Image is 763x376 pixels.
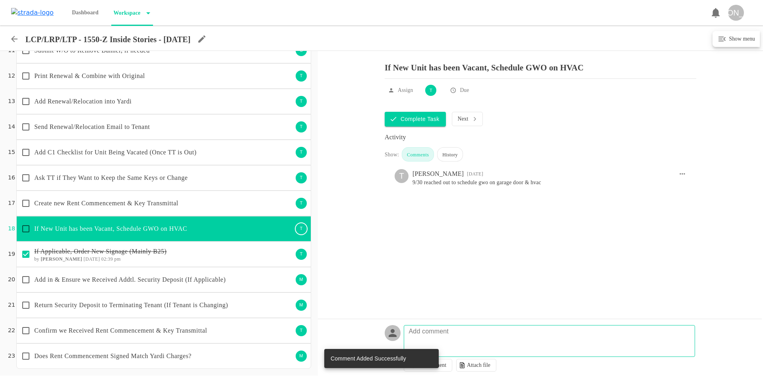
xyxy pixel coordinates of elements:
[467,169,483,179] div: 02:39 PM
[34,173,293,183] p: Ask TT if They Want to Keep the Same Keys or Change
[34,275,293,284] p: Add in & Ensure we Received Addtl. Security Deposit (If Applicable)
[295,222,308,235] div: T
[111,5,141,21] p: Workspace
[295,350,308,362] div: M
[25,35,191,44] p: LCP/LRP/LTP - 1550-Z Inside Stories - [DATE]
[385,57,696,72] p: If New Unit has been Vacant, Schedule GWO on HVAC
[402,147,434,162] div: Comments
[295,248,308,261] div: T
[8,173,15,182] p: 16
[34,351,293,361] p: Does Rent Commencement Signed Match Yardi Charges?
[295,273,308,286] div: M
[460,86,469,94] p: Due
[295,146,308,159] div: T
[458,116,469,122] p: Next
[34,122,293,132] p: Send Renewal/Relocation Email to Tenant
[34,97,293,106] p: Add Renewal/Relocation into Yardi
[412,169,464,179] div: [PERSON_NAME]
[295,299,308,312] div: M
[8,97,15,106] p: 13
[8,224,15,233] p: 18
[405,327,453,336] p: Add comment
[34,224,293,234] p: If New Unit has been Vacant, Schedule GWO on HVAC
[412,179,686,187] pre: 9/30 reached out to schedule gwo on garage door & hvac
[437,147,463,162] div: History
[467,362,490,368] p: Attach file
[70,5,101,21] p: Dashboard
[295,95,308,108] div: T
[8,123,15,131] p: 14
[8,326,15,335] p: 22
[34,199,293,208] p: Create new Rent Commencement & Key Transmittal
[295,197,308,210] div: T
[385,112,446,127] button: Complete Task
[8,301,15,310] p: 21
[34,326,293,335] p: Confirm we Received Rent Commencement & Key Transmittal
[424,84,437,97] div: T
[41,256,82,262] b: [PERSON_NAME]
[8,275,15,284] p: 20
[385,151,399,162] div: Show:
[34,71,293,81] p: Print Renewal & Combine with Original
[398,86,413,94] p: Assign
[295,70,308,82] div: T
[8,72,15,80] p: 12
[34,148,293,157] p: Add C1 Checklist for Unit Being Vacated (Once TT is Out)
[8,148,15,157] p: 15
[385,132,696,142] div: Activity
[295,324,308,337] div: T
[8,352,15,360] p: 23
[728,5,744,21] div: [PERSON_NAME]
[295,171,308,184] div: T
[295,121,308,133] div: T
[727,34,755,44] h6: Show menu
[11,8,54,18] img: strada-logo
[8,250,15,259] p: 19
[331,351,406,366] div: Comment Added Successfully
[395,169,409,183] div: T
[34,247,293,256] p: If Applicable, Order New Signage (Mainly B25)
[34,300,293,310] p: Return Security Deposit to Terminating Tenant (If Tenant is Changing)
[725,2,747,24] button: [PERSON_NAME]
[34,256,293,262] h6: by [DATE] 02:39 pm
[8,199,15,208] p: 17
